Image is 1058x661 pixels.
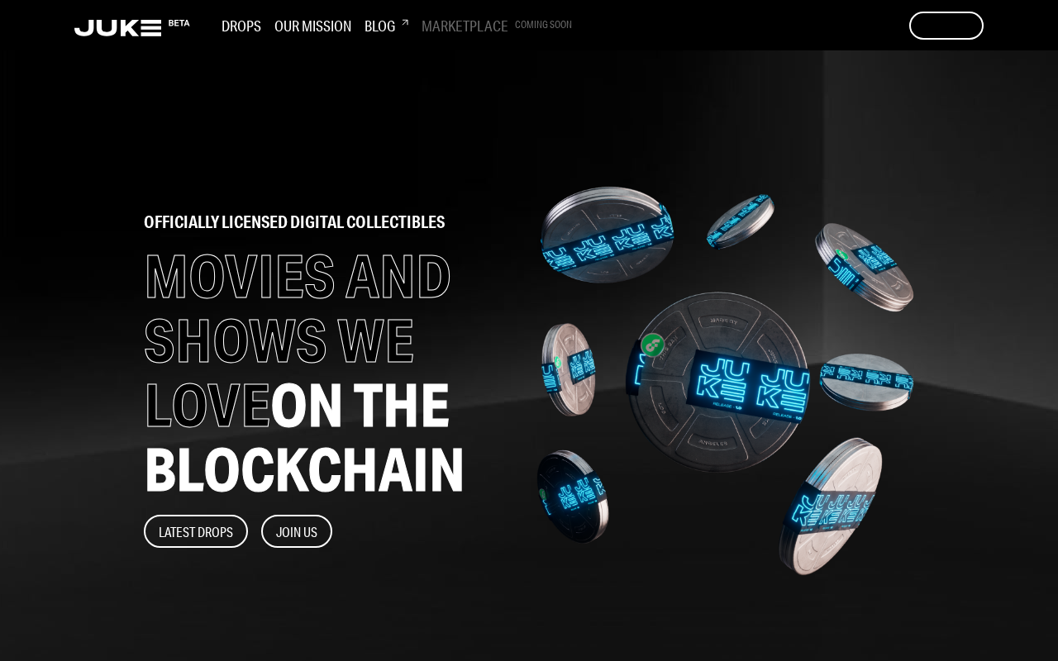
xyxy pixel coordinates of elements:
h3: Drops [222,17,261,35]
h1: MOVIES AND SHOWS WE LOVE [144,244,505,502]
span: ON THE BLOCKCHAIN [144,369,465,505]
button: Latest Drops [144,515,248,548]
h3: Blog [365,17,408,35]
h3: Our Mission [274,17,351,35]
h2: officially licensed digital collectibles [144,214,505,231]
button: Join Us [261,515,332,548]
